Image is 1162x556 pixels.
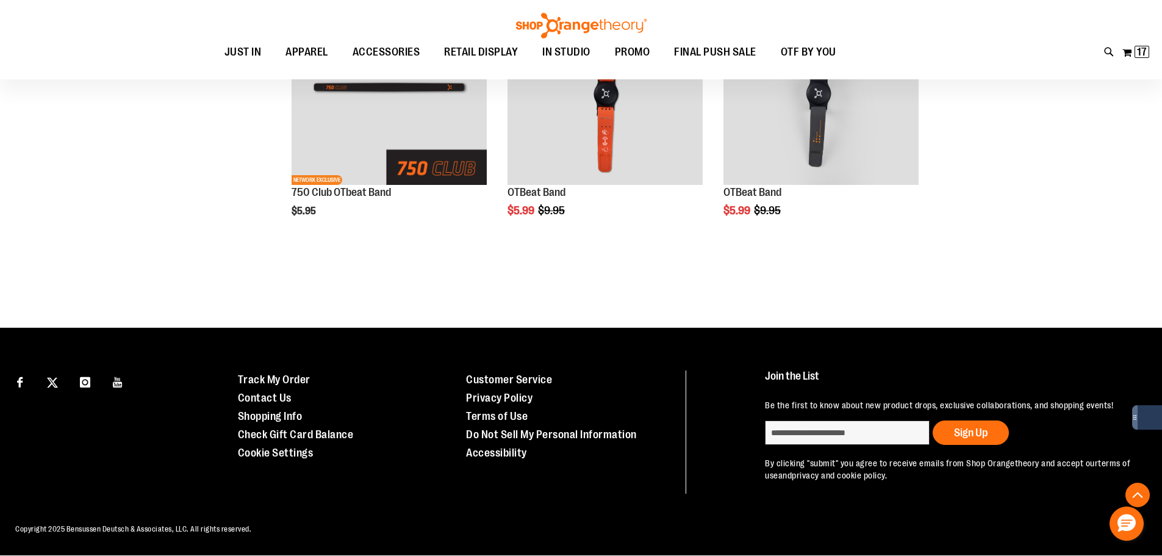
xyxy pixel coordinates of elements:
[1110,507,1144,541] button: Hello, have a question? Let’s chat.
[9,370,30,392] a: Visit our Facebook page
[765,457,1134,482] p: By clicking "submit" you agree to receive emails from Shop Orangetheory and accept our and
[765,370,1134,393] h4: Join the List
[273,38,340,67] a: APPAREL
[615,38,650,66] span: PROMO
[432,38,530,67] a: RETAIL DISPLAY
[444,38,518,66] span: RETAIL DISPLAY
[1137,46,1147,58] span: 17
[662,38,769,67] a: FINAL PUSH SALE
[954,427,988,439] span: Sign Up
[292,186,391,198] a: 750 Club OTbeat Band
[538,204,567,217] span: $9.95
[212,38,274,67] a: JUST IN
[466,374,552,386] a: Customer Service
[224,38,262,66] span: JUST IN
[603,38,662,67] a: PROMO
[765,421,930,445] input: enter email
[238,392,292,404] a: Contact Us
[15,525,251,533] span: Copyright 2025 Bensussen Deutsch & Associates, LLC. All rights reserved.
[107,370,129,392] a: Visit our Youtube page
[285,38,328,66] span: APPAREL
[765,399,1134,411] p: Be the first to know about new product drops, exclusive collaborations, and shopping events!
[340,38,432,66] a: ACCESSORIES
[238,374,310,386] a: Track My Order
[769,38,848,67] a: OTF BY YOU
[292,206,318,217] span: $5.95
[238,428,354,441] a: Check Gift Card Balance
[530,38,603,67] a: IN STUDIO
[754,204,783,217] span: $9.95
[74,370,96,392] a: Visit our Instagram page
[674,38,756,66] span: FINAL PUSH SALE
[238,410,303,422] a: Shopping Info
[292,175,342,185] span: NETWORK EXCLUSIVE
[507,186,565,198] a: OTBeat Band
[466,410,528,422] a: Terms of Use
[42,370,63,392] a: Visit our X page
[466,392,533,404] a: Privacy Policy
[507,204,536,217] span: $5.99
[353,38,420,66] span: ACCESSORIES
[933,421,1009,445] button: Sign Up
[723,186,781,198] a: OTBeat Band
[47,377,58,388] img: Twitter
[1125,483,1150,507] button: Back To Top
[466,428,637,441] a: Do Not Sell My Personal Information
[781,38,836,66] span: OTF BY YOU
[723,204,752,217] span: $5.99
[466,447,527,459] a: Accessibility
[514,13,648,38] img: Shop Orangetheory
[542,38,590,66] span: IN STUDIO
[792,471,887,480] a: privacy and cookie policy.
[238,447,314,459] a: Cookie Settings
